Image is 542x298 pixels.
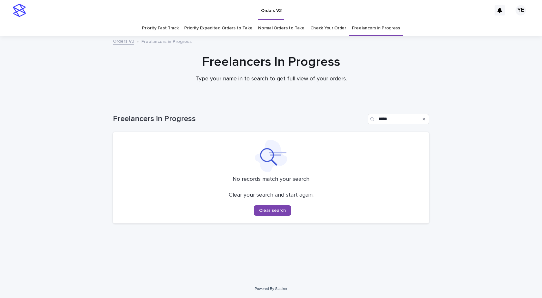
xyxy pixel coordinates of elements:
[258,21,305,36] a: Normal Orders to Take
[121,176,421,183] p: No records match your search
[113,114,365,124] h1: Freelancers in Progress
[113,37,134,45] a: Orders V3
[516,5,526,15] div: YE
[255,287,287,291] a: Powered By Stacker
[310,21,346,36] a: Check Your Order
[368,114,429,124] input: Search
[142,76,400,83] p: Type your name in to search to get full view of your orders.
[113,54,429,70] h1: Freelancers In Progress
[254,205,291,216] button: Clear search
[142,21,178,36] a: Priority Fast Track
[184,21,252,36] a: Priority Expedited Orders to Take
[259,208,286,213] span: Clear search
[13,4,26,17] img: stacker-logo-s-only.png
[141,37,192,45] p: Freelancers in Progress
[229,192,314,199] p: Clear your search and start again.
[352,21,400,36] a: Freelancers in Progress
